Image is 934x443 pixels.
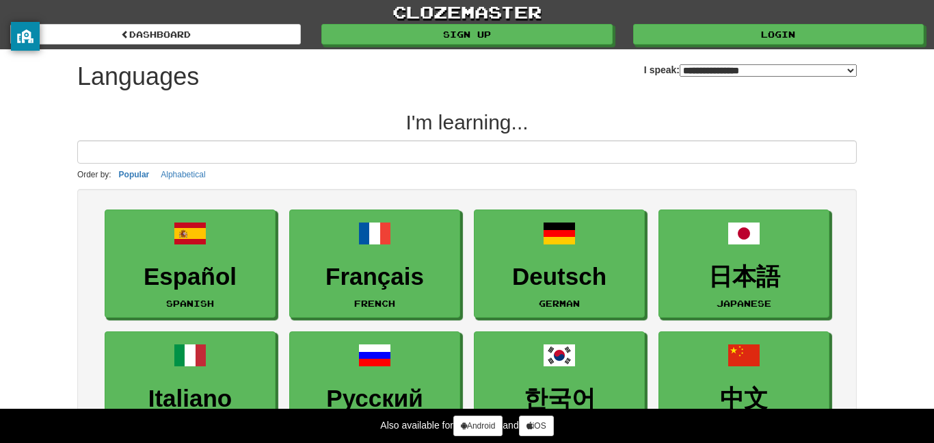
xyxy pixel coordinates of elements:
small: French [354,299,395,308]
a: ItalianoItalian [105,331,276,440]
a: dashboard [10,24,301,45]
a: 한국어[DEMOGRAPHIC_DATA] [474,331,645,440]
h3: 日本語 [666,264,822,290]
a: 日本語Japanese [658,210,829,318]
h3: 中文 [666,385,822,412]
select: I speak: [680,64,857,77]
a: iOS [519,416,554,436]
a: 中文Mandarin Chinese [658,331,829,440]
button: Popular [115,167,154,182]
a: DeutschGerman [474,210,645,318]
h3: Deutsch [481,264,637,290]
a: Login [633,24,924,45]
h3: Русский [297,385,453,412]
a: FrançaisFrench [289,210,460,318]
small: Spanish [166,299,214,308]
small: German [539,299,580,308]
a: РусскийRussian [289,331,460,440]
h3: Italiano [112,385,268,412]
button: privacy banner [11,22,40,51]
h3: Español [112,264,268,290]
h1: Languages [77,63,199,90]
a: Android [453,416,503,436]
small: Japanese [717,299,771,308]
a: Sign up [321,24,612,45]
a: EspañolSpanish [105,210,276,318]
h3: Français [297,264,453,290]
label: I speak: [644,63,857,77]
button: Alphabetical [157,167,209,182]
h2: I'm learning... [77,111,857,134]
small: Order by: [77,170,111,179]
h3: 한국어 [481,385,637,412]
